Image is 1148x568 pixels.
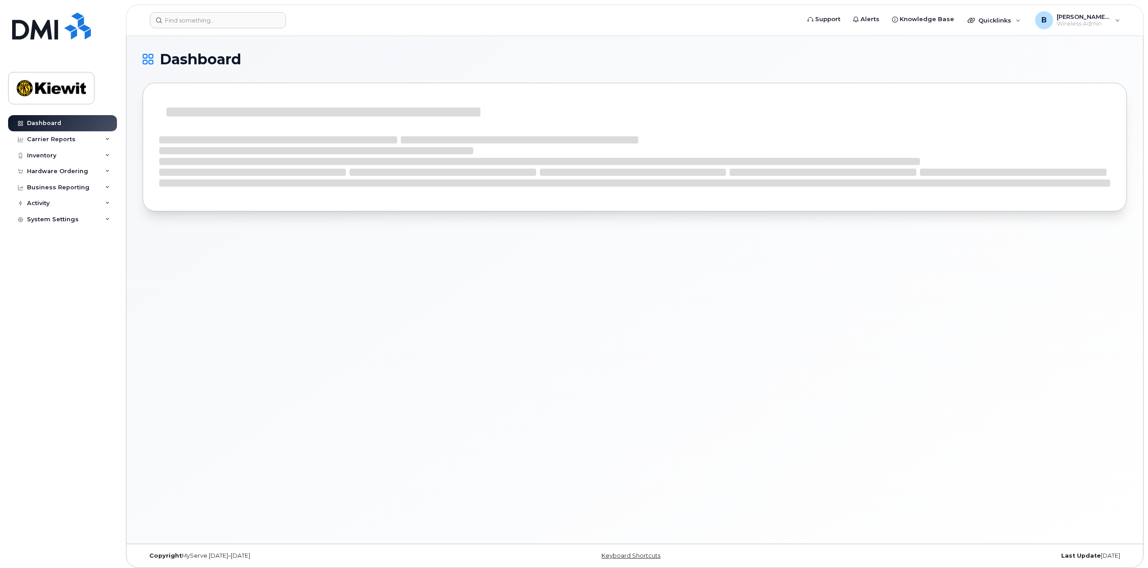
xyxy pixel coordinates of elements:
a: Keyboard Shortcuts [601,552,660,559]
strong: Copyright [149,552,182,559]
div: [DATE] [799,552,1127,559]
div: MyServe [DATE]–[DATE] [143,552,471,559]
strong: Last Update [1061,552,1101,559]
span: Dashboard [160,53,241,66]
